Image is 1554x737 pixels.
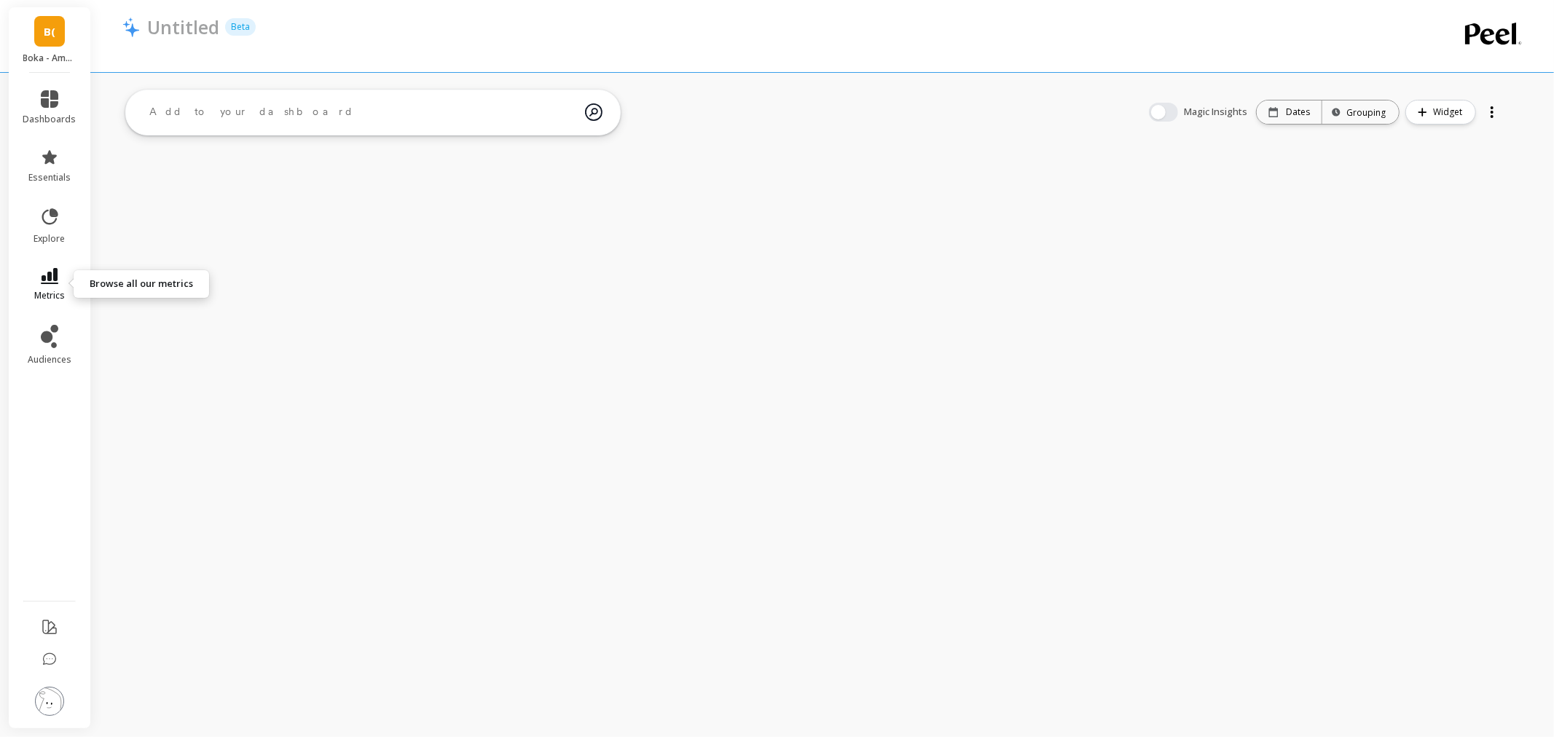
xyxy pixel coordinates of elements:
[34,233,66,245] span: explore
[1433,105,1467,119] span: Widget
[28,172,71,184] span: essentials
[225,18,256,36] p: Beta
[23,114,76,125] span: dashboards
[35,687,64,716] img: profile picture
[122,17,140,37] img: header icon
[28,354,71,366] span: audiences
[1335,106,1386,119] div: Grouping
[1184,105,1250,119] span: Magic Insights
[34,290,65,301] span: metrics
[147,15,219,39] p: Untitled
[44,23,55,40] span: B(
[23,52,76,64] p: Boka - Amazon (Essor)
[585,92,603,132] img: magic search icon
[1405,100,1476,125] button: Widget
[1286,106,1310,118] p: Dates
